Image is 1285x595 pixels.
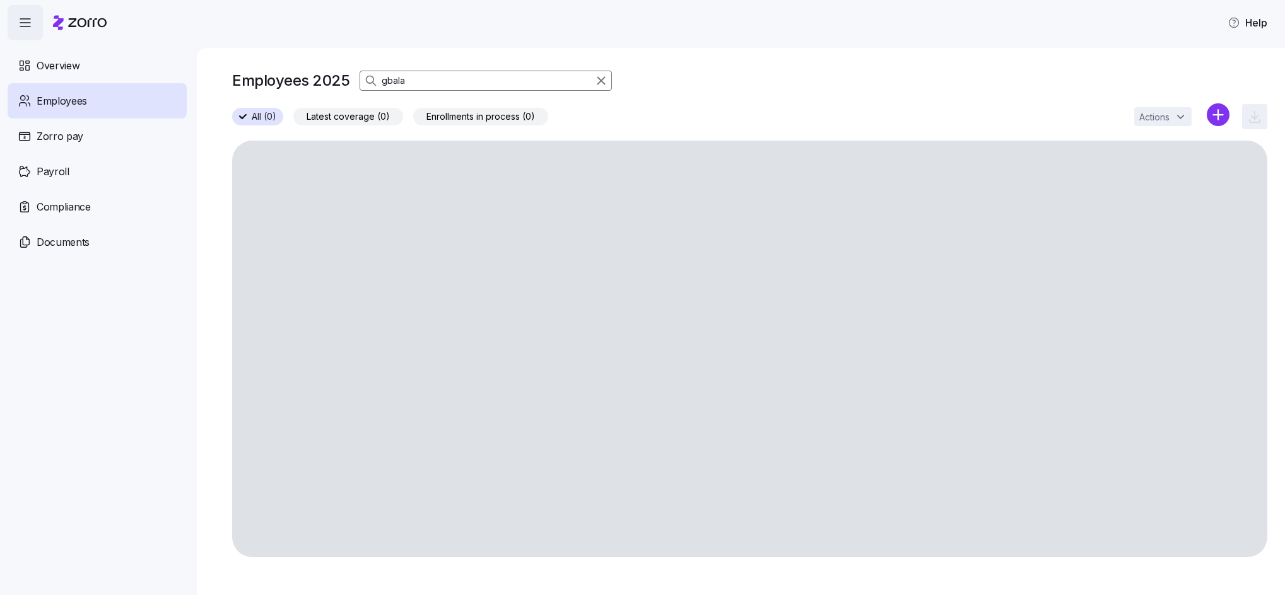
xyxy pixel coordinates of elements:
[37,199,91,215] span: Compliance
[37,234,90,250] span: Documents
[8,118,187,154] a: Zorro pay
[37,58,79,74] span: Overview
[1134,107,1192,126] button: Actions
[252,108,276,125] span: All (0)
[8,224,187,260] a: Documents
[8,189,187,224] a: Compliance
[37,129,83,144] span: Zorro pay
[1218,10,1277,35] button: Help
[1139,113,1170,122] span: Actions
[426,108,535,125] span: Enrollments in process (0)
[8,154,187,189] a: Payroll
[37,93,87,109] span: Employees
[1207,103,1229,126] svg: add icon
[8,83,187,118] a: Employees
[37,164,69,180] span: Payroll
[1228,15,1267,30] span: Help
[8,48,187,83] a: Overview
[232,71,349,90] h1: Employees 2025
[307,108,390,125] span: Latest coverage (0)
[360,71,612,91] input: Search employees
